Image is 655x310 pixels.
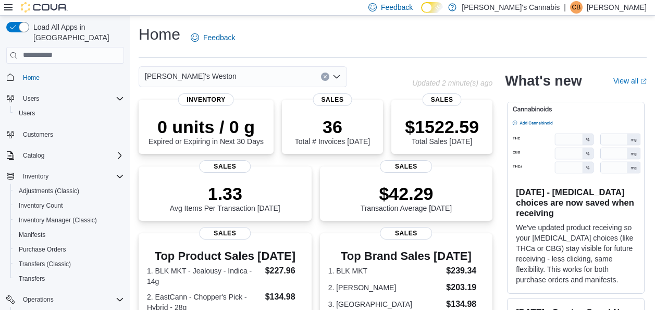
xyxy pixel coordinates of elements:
span: CB [572,1,581,14]
span: Sales [380,227,432,240]
span: Purchase Orders [19,245,66,254]
a: Adjustments (Classic) [15,185,83,197]
dd: $227.96 [265,265,303,277]
button: Clear input [321,73,329,81]
h2: What's new [505,73,582,89]
dt: 1. BLK MKT - Jealousy - Indica - 14g [147,266,261,287]
span: Sales [313,93,352,106]
span: Customers [23,130,53,139]
dd: $239.34 [446,265,484,277]
p: [PERSON_NAME] [587,1,647,14]
button: Inventory [2,169,128,184]
dd: $203.19 [446,281,484,294]
p: | [564,1,566,14]
span: Inventory [23,172,48,181]
span: Users [23,94,39,103]
span: Manifests [19,231,45,239]
p: $42.29 [361,183,452,204]
div: Total Sales [DATE] [405,116,479,146]
span: [PERSON_NAME]'s Weston [145,70,237,82]
span: Sales [380,160,432,173]
a: Manifests [15,229,50,241]
button: Customers [2,127,128,142]
span: Adjustments (Classic) [15,185,124,197]
span: Inventory [178,93,234,106]
span: Operations [23,295,54,304]
span: Feedback [381,2,413,13]
a: Home [19,71,44,84]
span: Inventory [19,170,124,183]
p: 1.33 [170,183,280,204]
button: Inventory Manager (Classic) [10,213,128,228]
button: Users [10,106,128,121]
span: Transfers [15,272,124,285]
span: Users [19,92,124,105]
p: Updated 2 minute(s) ago [412,79,492,87]
a: Inventory Manager (Classic) [15,214,101,226]
div: Avg Items Per Transaction [DATE] [170,183,280,212]
span: Load All Apps in [GEOGRAPHIC_DATA] [29,22,124,43]
button: Catalog [19,149,48,162]
button: Transfers [10,271,128,286]
span: Sales [199,160,251,173]
p: We've updated product receiving so your [MEDICAL_DATA] choices (like THCa or CBG) stay visible fo... [516,222,636,285]
button: Manifests [10,228,128,242]
span: Sales [423,93,462,106]
span: Users [19,109,35,117]
a: Customers [19,128,57,141]
span: Inventory Manager (Classic) [19,216,97,224]
h3: Top Brand Sales [DATE] [328,250,485,263]
div: Total # Invoices [DATE] [295,116,370,146]
button: Purchase Orders [10,242,128,257]
a: Feedback [187,27,239,48]
div: Expired or Expiring in Next 30 Days [149,116,264,146]
span: Transfers (Classic) [15,258,124,270]
span: Sales [199,227,251,240]
a: Transfers [15,272,49,285]
h3: [DATE] - [MEDICAL_DATA] choices are now saved when receiving [516,187,636,218]
a: Transfers (Classic) [15,258,75,270]
button: Inventory Count [10,198,128,213]
span: Feedback [203,32,235,43]
span: Dark Mode [421,13,422,14]
span: Inventory Count [15,199,124,212]
button: Catalog [2,148,128,163]
span: Catalog [19,149,124,162]
span: Operations [19,293,124,306]
p: $1522.59 [405,116,479,137]
input: Dark Mode [421,2,443,13]
a: Purchase Orders [15,243,70,256]
span: Purchase Orders [15,243,124,256]
p: 0 units / 0 g [149,116,264,137]
dt: 2. [PERSON_NAME] [328,282,442,293]
button: Adjustments (Classic) [10,184,128,198]
a: View allExternal link [613,77,647,85]
div: Transaction Average [DATE] [361,183,452,212]
dt: 3. [GEOGRAPHIC_DATA] [328,299,442,309]
span: Manifests [15,229,124,241]
p: [PERSON_NAME]'s Cannabis [462,1,560,14]
button: Users [2,91,128,106]
span: Users [15,107,124,120]
button: Transfers (Classic) [10,257,128,271]
button: Inventory [19,170,53,183]
span: Inventory Count [19,201,63,210]
span: Transfers (Classic) [19,260,71,268]
span: Catalog [23,151,44,160]
svg: External link [640,78,647,85]
img: Cova [21,2,68,13]
span: Adjustments (Classic) [19,187,79,195]
h1: Home [139,24,180,45]
h3: Top Product Sales [DATE] [147,250,303,263]
a: Users [15,107,39,120]
p: 36 [295,116,370,137]
button: Operations [2,292,128,307]
button: Users [19,92,43,105]
button: Open list of options [332,73,341,81]
button: Home [2,70,128,85]
span: Customers [19,128,124,141]
span: Home [19,71,124,84]
dd: $134.98 [265,291,303,303]
span: Transfers [19,275,45,283]
dt: 1. BLK MKT [328,266,442,276]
